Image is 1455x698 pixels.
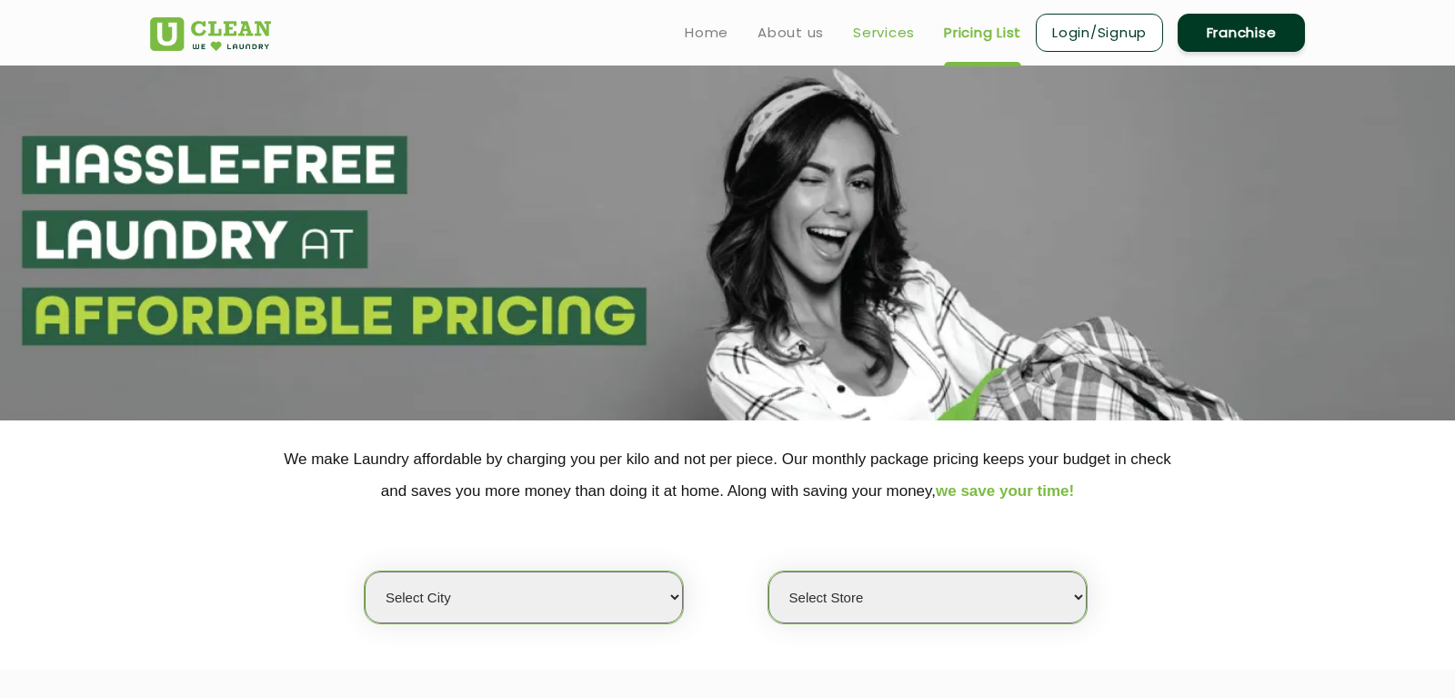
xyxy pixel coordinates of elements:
a: Login/Signup [1036,14,1163,52]
a: Home [685,22,728,44]
span: we save your time! [936,482,1074,500]
a: Pricing List [944,22,1021,44]
a: About us [758,22,824,44]
p: We make Laundry affordable by charging you per kilo and not per piece. Our monthly package pricin... [150,443,1305,507]
img: UClean Laundry and Dry Cleaning [150,17,271,51]
a: Franchise [1178,14,1305,52]
a: Services [853,22,915,44]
